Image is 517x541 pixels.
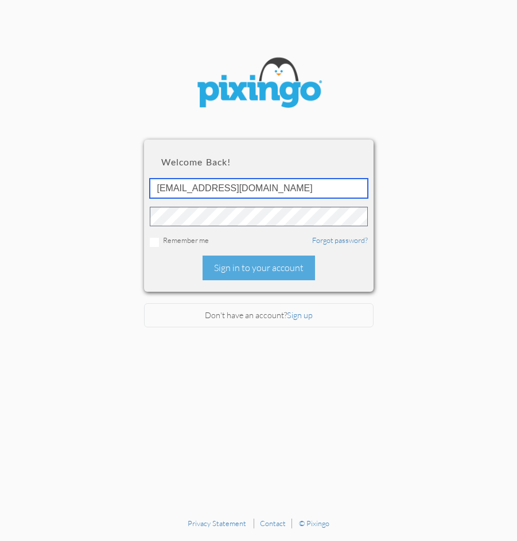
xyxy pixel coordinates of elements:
input: ID or Email [150,179,368,198]
div: Sign in to your account [203,256,315,280]
div: Remember me [150,235,368,247]
div: Don't have an account? [144,303,374,328]
a: © Pixingo [299,519,329,528]
a: Forgot password? [312,235,368,245]
a: Privacy Statement [188,519,246,528]
h2: Welcome back! [161,157,356,167]
a: Contact [260,519,286,528]
a: Sign up [287,310,313,320]
img: pixingo logo [190,52,328,117]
